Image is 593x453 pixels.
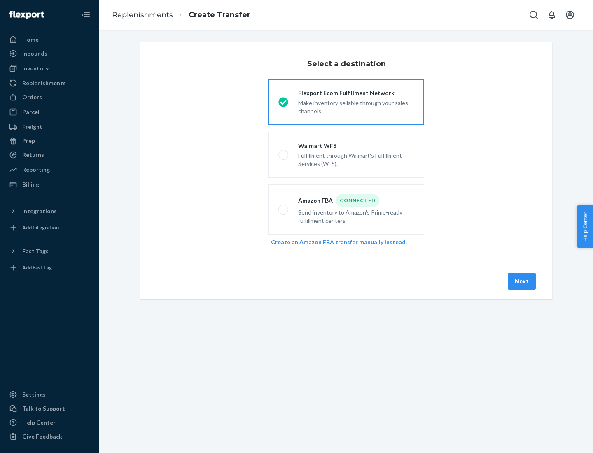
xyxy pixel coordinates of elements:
a: Orders [5,91,94,104]
h3: Select a destination [307,58,386,69]
a: Help Center [5,416,94,429]
a: Replenishments [112,10,173,19]
div: Add Fast Tag [22,264,52,271]
div: Give Feedback [22,432,62,441]
div: Send inventory to Amazon's Prime-ready fulfillment centers [298,207,414,225]
a: Home [5,33,94,46]
a: Create an Amazon FBA transfer manually instead [271,238,406,245]
div: Walmart WFS [298,142,414,150]
div: Help Center [22,418,56,427]
a: Create Transfer [189,10,250,19]
div: Returns [22,151,44,159]
div: Replenishments [22,79,66,87]
div: Fulfillment through Walmart's Fulfillment Services (WFS). [298,150,414,168]
button: Give Feedback [5,430,94,443]
div: Settings [22,390,46,399]
a: Inventory [5,62,94,75]
div: Inbounds [22,49,47,58]
button: Next [508,273,536,290]
div: Billing [22,180,39,189]
div: Inventory [22,64,49,72]
a: Billing [5,178,94,191]
div: Reporting [22,166,50,174]
a: Add Integration [5,221,94,234]
a: Freight [5,120,94,133]
div: Connected [336,194,379,207]
div: Fast Tags [22,247,49,255]
button: Open account menu [562,7,578,23]
div: Add Integration [22,224,59,231]
img: Flexport logo [9,11,44,19]
div: . [271,238,422,246]
div: Integrations [22,207,57,215]
a: Add Fast Tag [5,261,94,274]
button: Fast Tags [5,245,94,258]
a: Returns [5,148,94,161]
a: Reporting [5,163,94,176]
button: Open Search Box [525,7,542,23]
div: Prep [22,137,35,145]
button: Close Navigation [77,7,94,23]
ol: breadcrumbs [105,3,257,27]
div: Home [22,35,39,44]
button: Integrations [5,205,94,218]
button: Help Center [577,205,593,248]
a: Replenishments [5,77,94,90]
a: Prep [5,134,94,147]
button: Open notifications [544,7,560,23]
div: Flexport Ecom Fulfillment Network [298,89,414,97]
div: Parcel [22,108,40,116]
div: Freight [22,123,42,131]
div: Amazon FBA [298,194,414,207]
a: Talk to Support [5,402,94,415]
div: Orders [22,93,42,101]
a: Inbounds [5,47,94,60]
div: Talk to Support [22,404,65,413]
a: Parcel [5,105,94,119]
div: Make inventory sellable through your sales channels [298,97,414,115]
a: Settings [5,388,94,401]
